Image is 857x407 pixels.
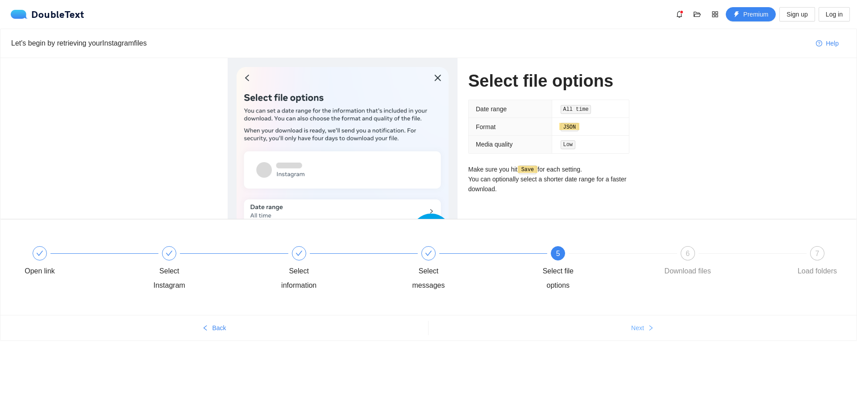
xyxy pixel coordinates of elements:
[143,246,273,293] div: Select Instagram
[532,246,661,293] div: 5Select file options
[816,40,822,47] span: question-circle
[532,264,584,293] div: Select file options
[648,325,654,332] span: right
[468,71,629,92] h1: Select file options
[476,105,507,113] span: Date range
[202,325,208,332] span: left
[14,246,143,278] div: Open link
[691,11,704,18] span: folder-open
[665,264,711,278] div: Download files
[561,105,591,114] code: All time
[556,250,560,257] span: 5
[690,7,704,21] button: folder-open
[11,38,809,49] div: Let's begin by retrieving your Instagram files
[662,246,791,278] div: 6Download files
[476,123,495,130] span: Format
[425,250,432,257] span: check
[11,10,31,19] img: logo
[468,164,629,194] p: Make sure you hit for each setting. You can optionally select a shorter date range for a faster d...
[166,250,173,257] span: check
[708,11,722,18] span: appstore
[295,250,303,257] span: check
[826,9,843,19] span: Log in
[779,7,815,21] button: Sign up
[212,323,226,333] span: Back
[809,36,846,50] button: question-circleHelp
[673,11,686,18] span: bell
[428,321,857,335] button: Nextright
[143,264,195,293] div: Select Instagram
[631,323,644,333] span: Next
[798,264,837,278] div: Load folders
[11,10,84,19] div: DoubleText
[25,264,55,278] div: Open link
[561,123,578,132] code: JSON
[819,7,850,21] button: Log in
[815,250,820,257] span: 7
[786,9,807,19] span: Sign up
[726,7,776,21] button: thunderboltPremium
[11,10,84,19] a: logoDoubleText
[0,321,428,335] button: leftBack
[561,140,575,149] code: Low
[826,38,839,48] span: Help
[733,11,740,18] span: thunderbolt
[403,246,532,293] div: Select messages
[403,264,454,293] div: Select messages
[36,250,43,257] span: check
[273,264,325,293] div: Select information
[273,246,403,293] div: Select information
[686,250,690,257] span: 6
[743,9,768,19] span: Premium
[476,141,513,148] span: Media quality
[791,246,843,278] div: 7Load folders
[519,165,537,174] code: Save
[672,7,686,21] button: bell
[708,7,722,21] button: appstore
